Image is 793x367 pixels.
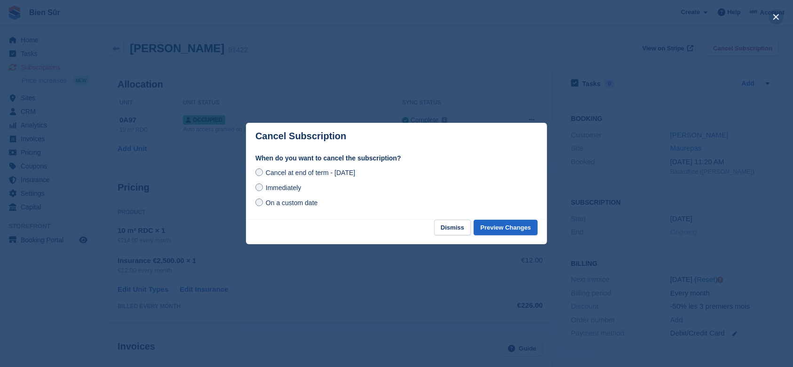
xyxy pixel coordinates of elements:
[255,183,263,191] input: Immediately
[266,169,355,176] span: Cancel at end of term - [DATE]
[266,184,301,191] span: Immediately
[769,9,784,24] button: close
[474,220,538,235] button: Preview Changes
[266,199,318,207] span: On a custom date
[255,153,538,163] label: When do you want to cancel the subscription?
[255,168,263,176] input: Cancel at end of term - [DATE]
[255,199,263,206] input: On a custom date
[255,131,346,142] p: Cancel Subscription
[434,220,471,235] button: Dismiss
